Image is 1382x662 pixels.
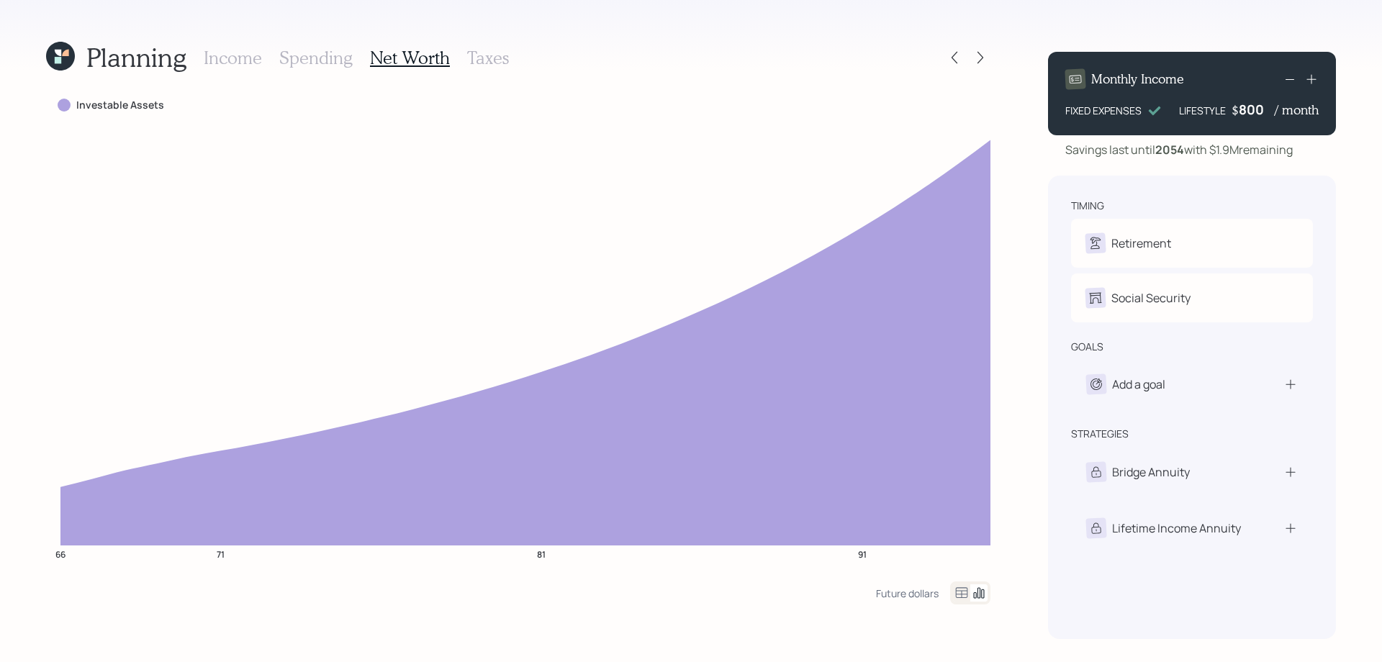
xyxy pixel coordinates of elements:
[1155,142,1184,158] b: 2054
[467,47,509,68] h3: Taxes
[1111,289,1191,307] div: Social Security
[1071,340,1103,354] div: goals
[1112,376,1165,393] div: Add a goal
[1179,103,1226,118] div: LIFESTYLE
[858,548,867,560] tspan: 91
[1071,427,1129,441] div: strategies
[279,47,353,68] h3: Spending
[204,47,262,68] h3: Income
[1091,71,1184,87] h4: Monthly Income
[86,42,186,73] h1: Planning
[1112,520,1241,537] div: Lifetime Income Annuity
[1111,235,1171,252] div: Retirement
[537,548,546,560] tspan: 81
[217,548,225,560] tspan: 71
[1275,102,1319,118] h4: / month
[1065,103,1142,118] div: FIXED EXPENSES
[1065,141,1293,158] div: Savings last until with $1.9M remaining
[876,586,939,600] div: Future dollars
[1239,101,1275,118] div: 800
[370,47,450,68] h3: Net Worth
[55,548,66,560] tspan: 66
[1112,463,1190,481] div: Bridge Annuity
[1071,199,1104,213] div: timing
[1232,102,1239,118] h4: $
[76,98,164,112] label: Investable Assets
